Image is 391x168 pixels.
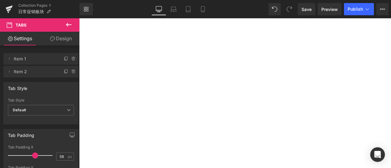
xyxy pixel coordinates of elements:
button: More [376,3,389,15]
a: New Library [79,3,93,15]
a: Laptop [166,3,181,15]
a: Preview [318,3,342,15]
div: Tab Padding [8,129,34,138]
span: Publish [348,7,363,12]
a: Design [41,32,81,45]
div: Tab Style [8,82,27,91]
span: Item 1 [14,53,56,65]
span: 日常促销板块 [18,9,44,14]
span: Tabs [16,23,27,27]
b: Default [13,108,26,112]
a: Desktop [152,3,166,15]
a: Tablet [181,3,195,15]
span: Preview [321,6,338,13]
button: Publish [344,3,374,15]
span: Save [301,6,312,13]
button: Undo [269,3,281,15]
span: px [68,155,73,159]
span: Item 2 [14,66,56,77]
a: Collection Pages [18,3,79,8]
div: Open Intercom Messenger [370,147,385,162]
div: Tab Style [8,98,74,102]
div: Tab Padding X [8,145,74,149]
a: Mobile [195,3,210,15]
button: Redo [283,3,295,15]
